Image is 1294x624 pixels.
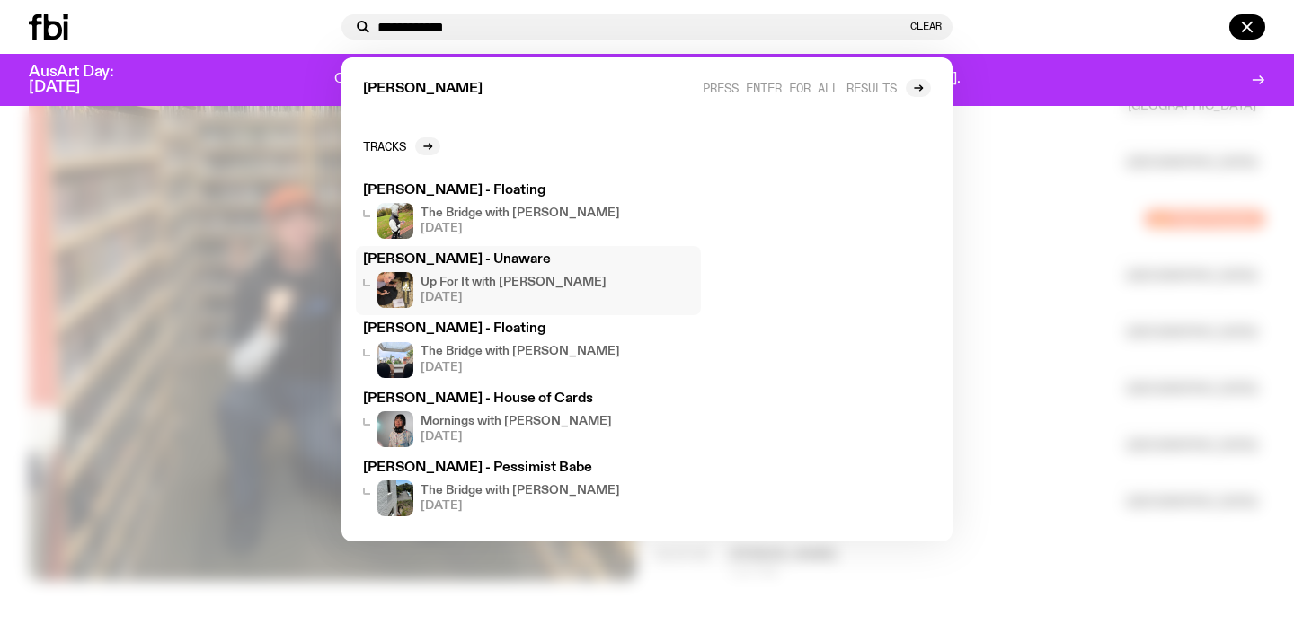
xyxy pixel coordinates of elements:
h3: [PERSON_NAME] - Floating [363,322,694,336]
h4: The Bridge with [PERSON_NAME] [421,485,620,497]
h3: [PERSON_NAME] - Unaware [363,253,694,267]
span: [DATE] [421,223,620,234]
h4: Up For It with [PERSON_NAME] [421,277,607,288]
span: [DATE] [421,500,620,512]
h4: Mornings with [PERSON_NAME] [421,416,612,427]
h4: The Bridge with [PERSON_NAME] [421,346,620,357]
span: [DATE] [421,292,607,303]
span: [DATE] [421,362,620,374]
img: two girls peeking out the window in the lush sydney suburb of forest lodge [377,342,413,378]
button: Clear [910,22,942,31]
span: Press enter for all results [703,81,897,94]
h3: [PERSON_NAME] - Floating [363,184,694,198]
a: Tracks [363,137,440,155]
a: [PERSON_NAME] - House of CardsKana Frazer is smiling at the camera with her head tilted slightly ... [356,385,701,454]
a: [PERSON_NAME] - FloatingThe Bridge with [PERSON_NAME][DATE] [356,177,701,246]
a: [PERSON_NAME] - Pessimist Babeayesha standing and staring at the camera, next to a white houseThe... [356,454,701,523]
h3: [PERSON_NAME] - House of Cards [363,392,694,406]
a: Press enter for all results [703,79,931,97]
a: [PERSON_NAME] - UnawareUp For It with [PERSON_NAME][DATE] [356,246,701,315]
img: ayesha standing and staring at the camera, next to a white house [377,480,413,516]
h4: The Bridge with [PERSON_NAME] [421,207,620,219]
a: [PERSON_NAME] - Floatingtwo girls peeking out the window in the lush sydney suburb of forest lodg... [356,315,701,384]
h3: [PERSON_NAME] - Pessimist Babe [363,461,694,475]
p: One day. One community. One frequency worth fighting for. Donate to support [DOMAIN_NAME]. [334,72,961,88]
span: [PERSON_NAME] [363,83,483,96]
img: Kana Frazer is smiling at the camera with her head tilted slightly to her left. She wears big bla... [377,411,413,447]
span: [DATE] [421,431,612,443]
h2: Tracks [363,139,406,153]
h3: AusArt Day: [DATE] [29,65,144,95]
